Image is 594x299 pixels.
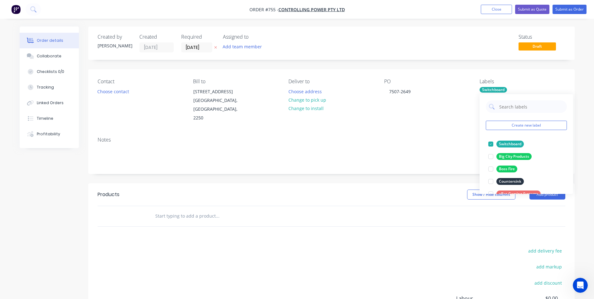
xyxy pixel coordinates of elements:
button: Choose address [285,87,325,95]
button: Timeline [20,111,79,126]
div: Created by [98,34,132,40]
button: Order details [20,33,79,48]
button: Change to pick up [285,96,329,104]
button: Linked Orders [20,95,79,111]
div: Checklists 0/0 [37,69,64,75]
div: Linked Orders [37,100,64,106]
div: Big City Products [496,153,532,160]
a: Controlling Power Pty Ltd [278,7,345,12]
div: Timeline [37,116,53,121]
div: Collaborate [37,53,61,59]
button: Boss Fire [486,165,520,173]
button: Countersink [486,177,526,186]
img: Factory [11,5,21,14]
iframe: Intercom live chat [573,278,588,293]
div: Boss Fire [496,166,517,172]
div: [PERSON_NAME] [98,42,132,49]
div: Required [181,34,215,40]
div: 7507-2649 [384,87,416,96]
button: Change to install [285,104,327,113]
button: Switchboard [486,140,526,148]
button: eBet Gaming Systems [486,190,543,198]
div: Deliver to [288,79,374,84]
button: Choose contact [94,87,132,95]
button: add discount [531,278,565,287]
div: Profitability [37,131,60,137]
input: Search labels [499,100,564,113]
div: [STREET_ADDRESS] [193,87,245,96]
button: add delivery fee [525,247,565,255]
span: Draft [519,42,556,50]
button: Add team member [223,42,265,51]
button: add markup [533,263,565,271]
button: Add product [529,190,565,200]
button: Show / Hide columns [467,190,515,200]
button: Tracking [20,80,79,95]
button: Add team member [219,42,265,51]
input: Start typing to add a product... [155,210,280,222]
div: Status [519,34,565,40]
div: Switchboard [480,87,507,93]
div: [GEOGRAPHIC_DATA], [GEOGRAPHIC_DATA], 2250 [193,96,245,122]
div: Contact [98,79,183,84]
div: PO [384,79,470,84]
span: Order #755 - [249,7,278,12]
div: Assigned to [223,34,285,40]
button: Create new label [486,121,567,130]
button: Submit as Quote [515,5,549,14]
div: Switchboard [496,141,524,147]
div: Countersink [496,178,524,185]
div: eBet Gaming Systems [496,190,541,197]
div: Products [98,191,119,198]
button: Big City Products [486,152,534,161]
button: Profitability [20,126,79,142]
button: Submit as Order [553,5,587,14]
div: Labels [480,79,565,84]
div: Order details [37,38,63,43]
div: Notes [98,137,565,143]
div: [STREET_ADDRESS][GEOGRAPHIC_DATA], [GEOGRAPHIC_DATA], 2250 [188,87,250,123]
div: Tracking [37,84,54,90]
button: Collaborate [20,48,79,64]
div: Bill to [193,79,278,84]
div: Created [139,34,174,40]
button: Checklists 0/0 [20,64,79,80]
button: Close [481,5,512,14]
